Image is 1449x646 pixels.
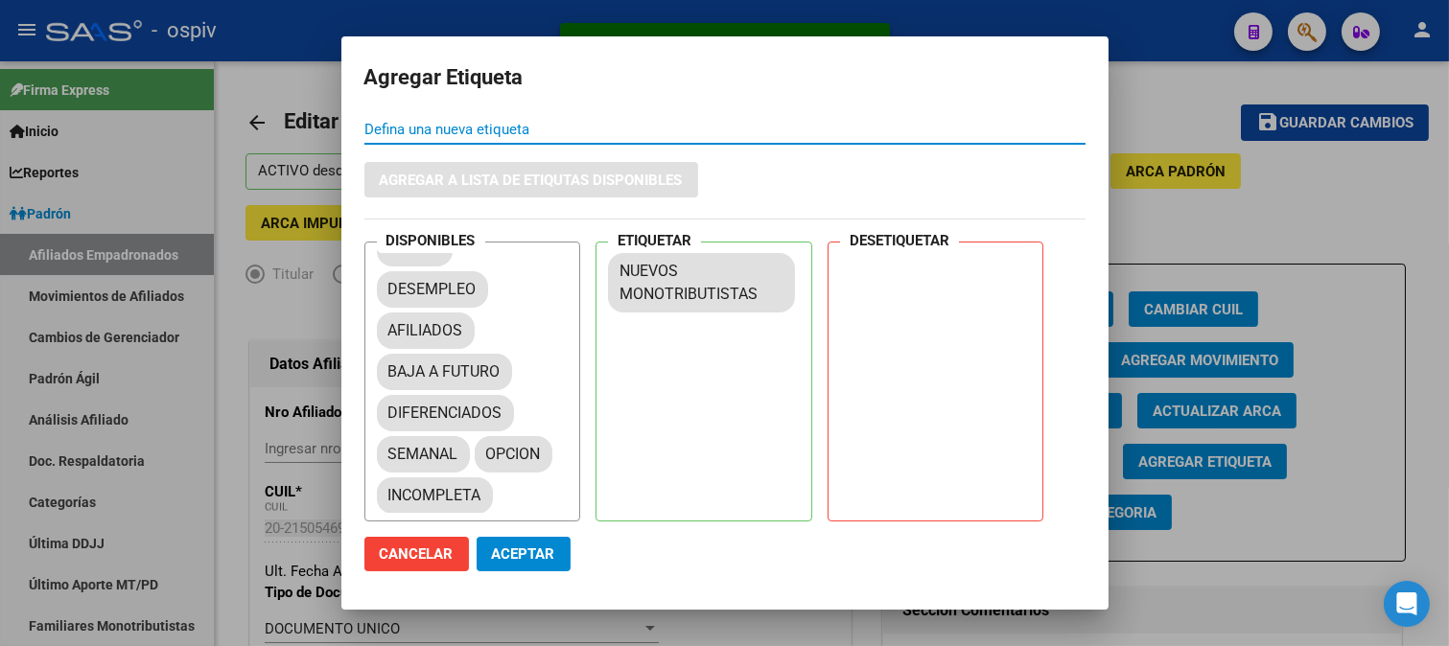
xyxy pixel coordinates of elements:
[364,59,1086,96] h2: Agregar Etiqueta
[380,545,454,563] span: Cancelar
[608,228,701,254] h4: ETIQUETAR
[1384,581,1430,627] div: Open Intercom Messenger
[377,395,514,431] mat-chip: DIFERENCIADOS
[475,436,552,473] mat-chip: OPCION
[364,162,698,197] button: Agregar a lista de etiqutas disponibles
[380,172,683,189] span: Agregar a lista de etiqutas disponibles
[377,354,512,390] mat-chip: BAJA A FUTURO
[377,436,470,473] mat-chip: SEMANAL
[364,537,469,571] button: Cancelar
[377,271,488,308] mat-chip: DESEMPLEO
[477,537,571,571] button: Aceptar
[377,477,493,514] mat-chip: INCOMPLETA
[840,228,959,254] h4: DESETIQUETAR
[377,228,485,254] h4: DISPONIBLES
[492,545,555,563] span: Aceptar
[608,253,795,312] mat-chip: NUEVOS MONOTRIBUTISTAS
[377,312,475,349] mat-chip: AFILIADOS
